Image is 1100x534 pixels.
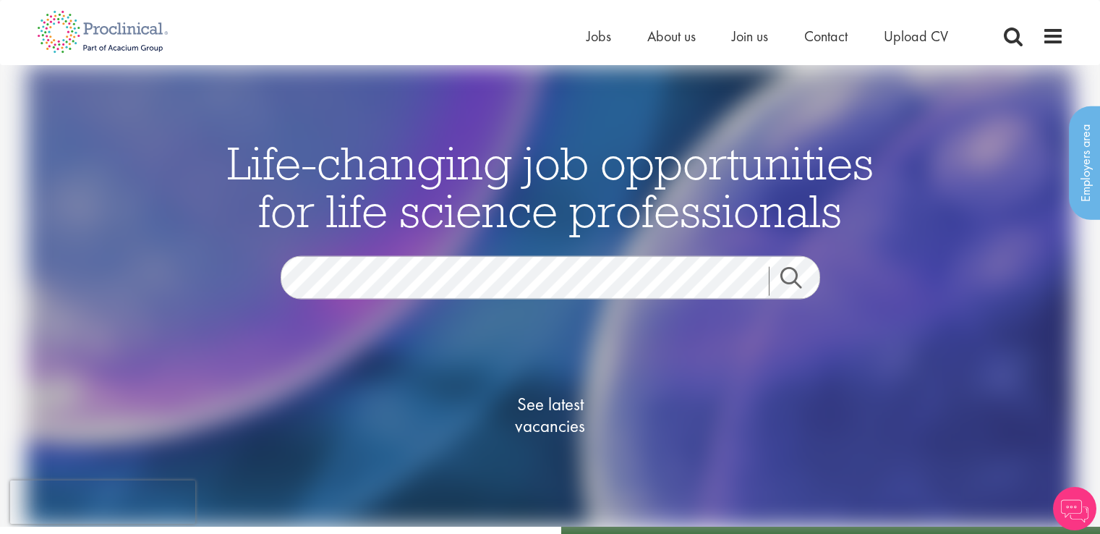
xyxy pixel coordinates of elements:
[227,133,874,239] span: Life-changing job opportunities for life science professionals
[478,393,623,436] span: See latest vacancies
[884,27,948,46] a: Upload CV
[587,27,611,46] a: Jobs
[26,65,1075,527] img: candidate home
[732,27,768,46] a: Join us
[769,266,831,295] a: Job search submit button
[478,335,623,494] a: See latestvacancies
[647,27,696,46] a: About us
[1053,487,1096,530] img: Chatbot
[804,27,848,46] a: Contact
[10,480,195,524] iframe: reCAPTCHA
